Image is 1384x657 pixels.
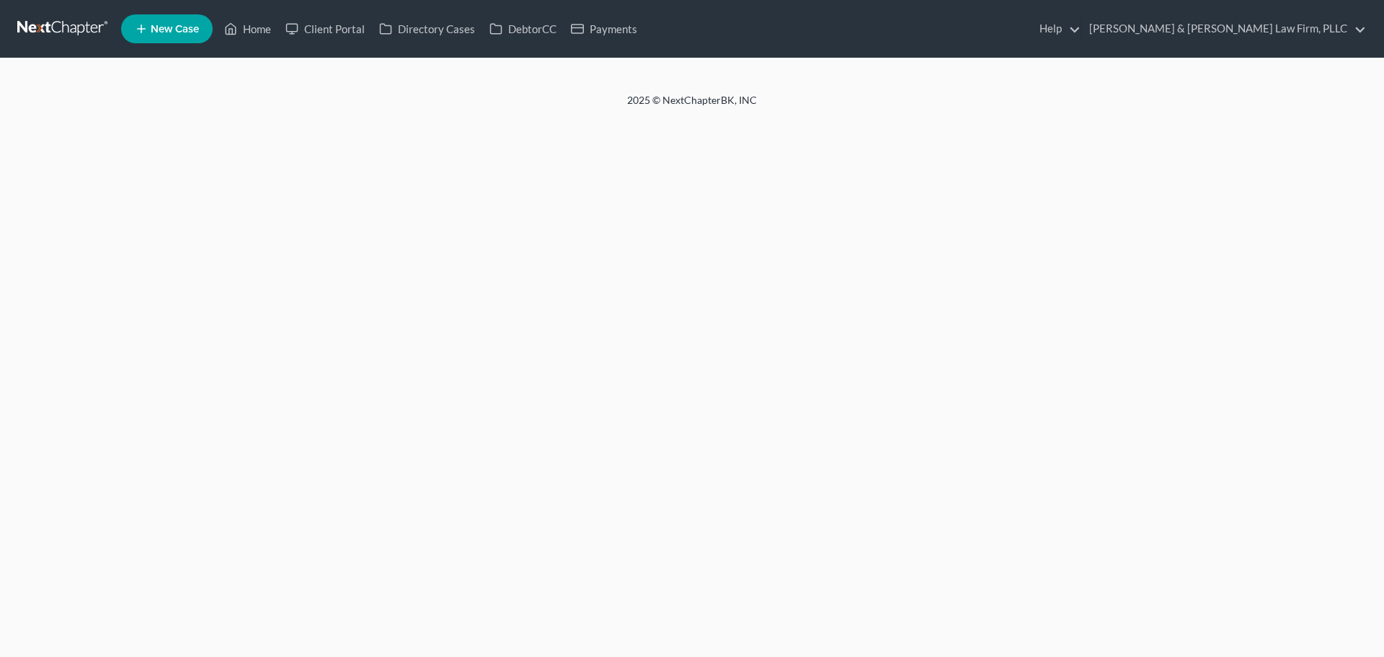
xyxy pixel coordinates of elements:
new-legal-case-button: New Case [121,14,213,43]
a: [PERSON_NAME] & [PERSON_NAME] Law Firm, PLLC [1082,16,1366,42]
a: Payments [564,16,644,42]
a: Directory Cases [372,16,482,42]
a: DebtorCC [482,16,564,42]
div: 2025 © NextChapterBK, INC [281,93,1103,119]
a: Client Portal [278,16,372,42]
a: Help [1032,16,1081,42]
a: Home [217,16,278,42]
